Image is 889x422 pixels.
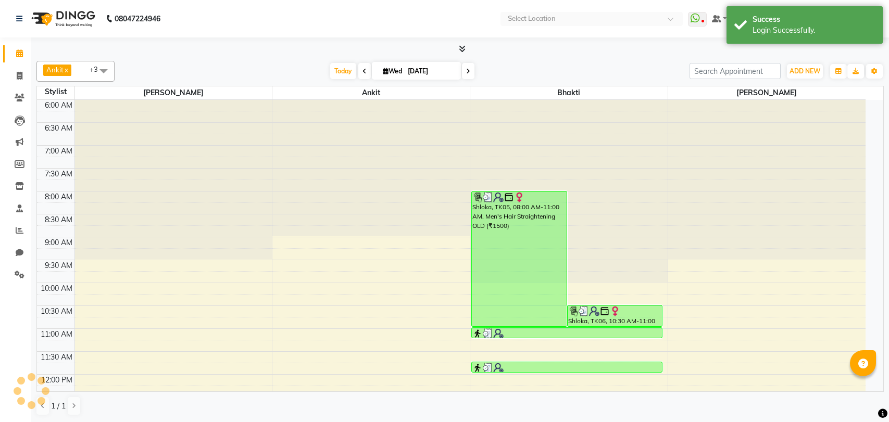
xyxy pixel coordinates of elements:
span: Today [330,63,356,79]
span: Wed [380,67,405,75]
span: Bhakti [470,86,668,99]
div: 10:00 AM [39,283,74,294]
span: 1 / 1 [51,401,66,412]
div: 10:30 AM [39,306,74,317]
div: 6:30 AM [43,123,74,134]
span: Ankit [272,86,470,99]
iframe: chat widget [845,380,879,412]
b: 08047224946 [115,4,160,33]
span: Ankit [46,66,64,74]
div: 11:30 AM [39,352,74,363]
div: 6:00 AM [43,100,74,111]
div: Select Location [508,14,556,24]
span: [PERSON_NAME] [668,86,866,99]
div: Shloka, TK05, 08:00 AM-11:00 AM, Men's Hair Straightening OLD (₹1500) [472,191,567,326]
div: Success [753,14,875,25]
div: 11:00 AM [39,329,74,340]
div: [PERSON_NAME], TK02, 11:00 AM-12:00 PM, [DEMOGRAPHIC_DATA] Hair Cut test [472,328,662,338]
div: 9:30 AM [43,260,74,271]
input: 2025-09-03 [405,63,457,79]
div: 7:30 AM [43,169,74,180]
span: [PERSON_NAME] [75,86,272,99]
a: x [64,66,68,74]
div: Stylist [37,86,74,97]
input: Search Appointment [690,63,781,79]
button: ADD NEW [787,64,823,79]
div: 12:00 PM [39,375,74,386]
div: Shloka, TK06, 10:30 AM-11:00 AM, Hair spa wow (₹2500) [568,305,662,326]
div: 8:00 AM [43,191,74,202]
div: 9:00 AM [43,237,74,248]
div: 8:30 AM [43,214,74,225]
span: ADD NEW [790,67,820,75]
div: [PERSON_NAME], TK02, 11:00 AM-12:00 PM, [DEMOGRAPHIC_DATA] Hair Cut test [472,362,662,372]
img: logo [27,4,98,33]
div: 7:00 AM [43,146,74,157]
div: Login Successfully. [753,25,875,36]
span: +3 [90,65,106,73]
